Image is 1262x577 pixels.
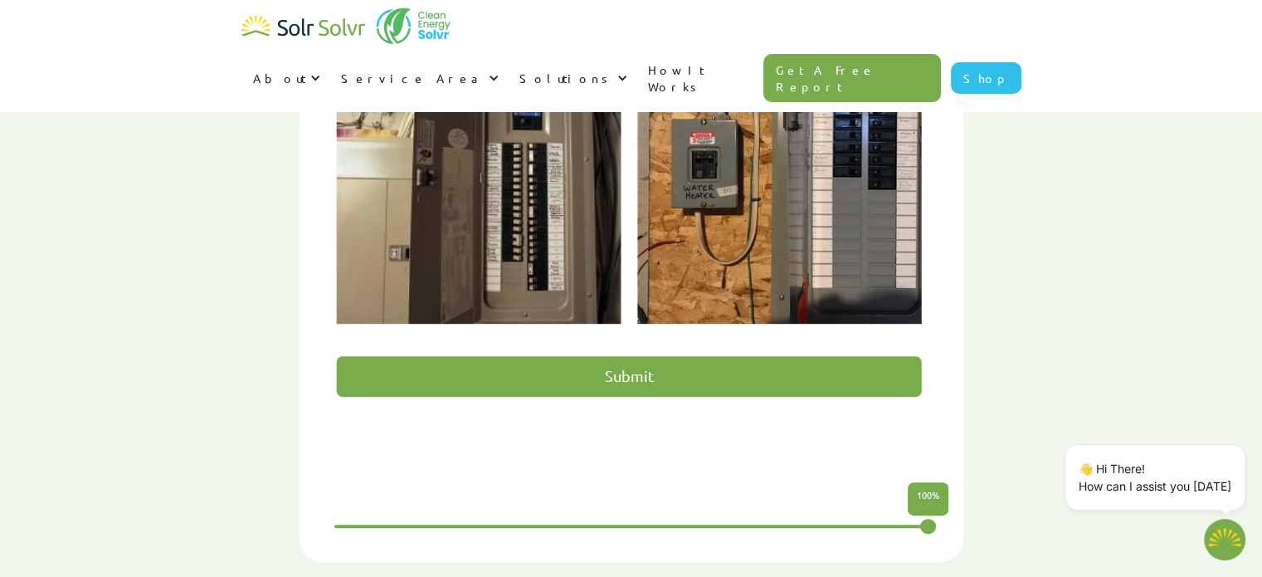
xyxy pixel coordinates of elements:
[519,70,613,86] div: Solutions
[253,70,306,86] div: About
[241,53,329,103] div: About
[917,487,939,503] p: %
[763,54,941,102] a: Get A Free Report
[1204,519,1245,560] button: Open chatbot widget
[951,62,1021,94] a: Shop
[1079,460,1231,495] p: 👋 Hi There! How can I assist you [DATE]
[329,53,508,103] div: Service Area
[636,45,764,111] a: How It Works
[508,53,636,103] div: Solutions
[337,356,922,397] input: Submit
[1204,519,1245,560] img: 1702586718.png
[917,488,932,501] span: 100
[337,405,589,470] iframe: reCAPTCHA
[341,70,485,86] div: Service Area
